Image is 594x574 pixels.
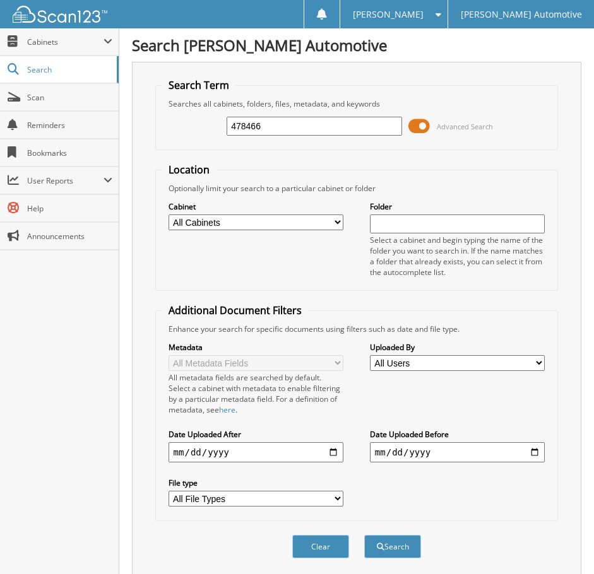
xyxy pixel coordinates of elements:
label: Uploaded By [370,342,545,353]
legend: Search Term [162,78,235,92]
span: User Reports [27,175,104,186]
a: here [219,404,235,415]
label: Date Uploaded Before [370,429,545,440]
span: Search [27,64,110,75]
span: Cabinets [27,37,104,47]
div: Select a cabinet and begin typing the name of the folder you want to search in. If the name match... [370,235,545,278]
h1: Search [PERSON_NAME] Automotive [132,35,581,56]
button: Clear [292,535,349,558]
div: All metadata fields are searched by default. Select a cabinet with metadata to enable filtering b... [169,372,344,415]
span: Scan [27,92,112,103]
input: end [370,442,545,462]
span: Announcements [27,231,112,242]
legend: Additional Document Filters [162,303,308,317]
legend: Location [162,163,216,177]
label: Metadata [169,342,344,353]
iframe: Chat Widget [531,513,594,574]
span: [PERSON_NAME] Automotive [461,11,582,18]
div: Optionally limit your search to a particular cabinet or folder [162,183,552,194]
div: Enhance your search for specific documents using filters such as date and file type. [162,324,552,334]
span: Advanced Search [437,122,493,131]
label: Folder [370,201,545,212]
img: scan123-logo-white.svg [13,6,107,23]
span: Help [27,203,112,214]
input: start [169,442,344,462]
label: Date Uploaded After [169,429,344,440]
button: Search [364,535,421,558]
span: [PERSON_NAME] [353,11,424,18]
span: Bookmarks [27,148,112,158]
label: File type [169,477,344,488]
div: Searches all cabinets, folders, files, metadata, and keywords [162,98,552,109]
label: Cabinet [169,201,344,212]
span: Reminders [27,120,112,131]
